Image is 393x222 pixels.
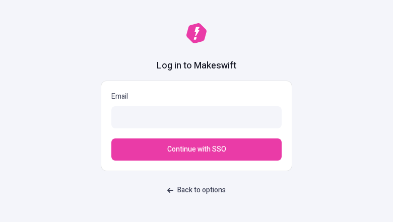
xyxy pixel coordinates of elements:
a: Back to options [161,181,232,199]
p: Email [111,91,282,102]
button: Continue with SSO [111,138,282,161]
span: Continue with SSO [167,144,226,155]
h1: Log in to Makeswift [157,59,236,72]
input: Email [111,106,282,128]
